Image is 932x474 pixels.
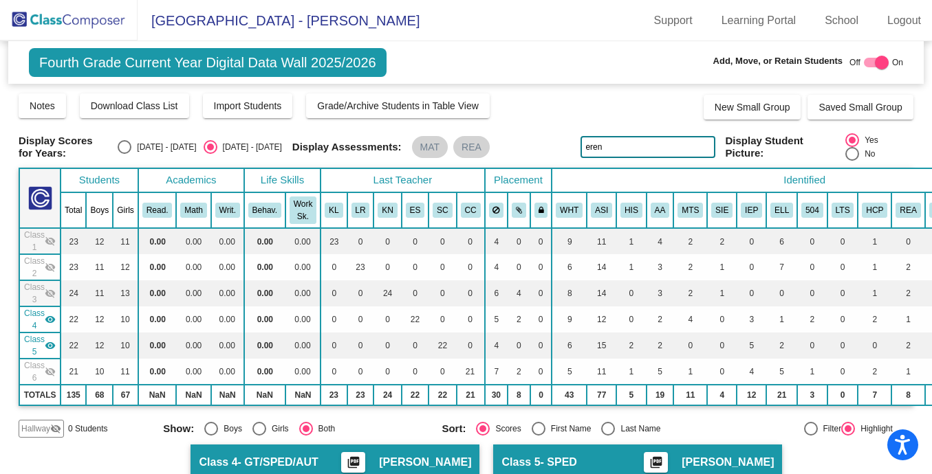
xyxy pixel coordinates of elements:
button: Math [180,203,206,218]
td: 11 [86,254,113,280]
th: Lindsey Roivas [347,192,374,228]
th: Keep with teacher [530,192,552,228]
td: 0.00 [138,280,177,306]
div: [DATE] - [DATE] [131,141,196,153]
span: Grade/Archive Students in Table View [317,100,479,111]
th: MTSS Module [673,192,707,228]
span: Import Students [214,100,282,111]
th: Emily Schechter [402,192,429,228]
td: 23 [347,385,374,405]
th: Section 504 [797,192,827,228]
td: 0 [373,332,401,359]
span: Class 6 [24,359,45,384]
td: 0 [827,359,858,385]
td: 1 [858,280,891,306]
td: 4 [647,228,674,254]
th: Hispanic [616,192,647,228]
td: 1 [616,228,647,254]
td: 7 [485,359,508,385]
a: School [814,10,869,32]
td: 68 [86,385,113,405]
td: 0 [457,332,485,359]
button: 504 [801,203,823,218]
td: 0.00 [244,359,285,385]
button: Notes [19,93,66,118]
td: 14 [587,254,616,280]
mat-icon: visibility_off [45,366,56,377]
td: 0.00 [285,306,321,332]
td: 0 [530,280,552,306]
td: 0.00 [285,359,321,385]
th: Individualized Education Plan [737,192,766,228]
th: Kelly Novotny [373,192,401,228]
th: African American [647,192,674,228]
td: 0.00 [285,254,321,280]
td: 22 [429,385,456,405]
span: Notes [30,100,55,111]
td: 0.00 [211,332,244,359]
span: Saved Small Group [819,102,902,113]
td: 0 [797,254,827,280]
td: 0.00 [285,228,321,254]
td: 0 [797,332,827,359]
td: 0 [457,280,485,306]
td: 4 [737,359,766,385]
th: Stephanie Culver [429,192,456,228]
td: 0 [797,228,827,254]
span: New Small Group [715,102,790,113]
td: 1 [616,359,647,385]
td: NaN [176,385,210,405]
th: Health Care Plan [858,192,891,228]
td: 1 [891,359,924,385]
th: Total [61,192,86,228]
td: 0 [321,332,347,359]
th: White [552,192,587,228]
button: ASI [591,203,612,218]
td: 2 [797,306,827,332]
td: 22 [402,306,429,332]
td: 2 [647,332,674,359]
td: 0.00 [176,306,210,332]
td: 6 [552,254,587,280]
button: Behav. [248,203,281,218]
button: MTS [678,203,703,218]
td: 0.00 [211,280,244,306]
td: 0 [530,228,552,254]
td: 2 [858,306,891,332]
td: 0 [402,359,429,385]
td: 0.00 [244,228,285,254]
td: 0.00 [244,306,285,332]
span: Display Student Picture: [726,135,843,159]
td: 1 [891,306,924,332]
td: Emily Schechter - GT/SPED/AUT [19,306,61,332]
td: 2 [766,332,797,359]
td: 5 [737,332,766,359]
span: Class 3 [24,281,45,306]
button: Print Students Details [341,452,365,473]
td: 0 [737,254,766,280]
button: CC [461,203,481,218]
td: 0.00 [176,254,210,280]
td: 0.00 [176,280,210,306]
span: Display Assessments: [292,141,402,153]
td: 22 [61,306,86,332]
td: 0 [457,306,485,332]
td: 0 [530,359,552,385]
td: 1 [797,359,827,385]
td: 0 [707,306,737,332]
td: 0 [373,254,401,280]
td: 0 [347,228,374,254]
td: NaN [138,385,177,405]
td: 24 [373,280,401,306]
button: HCP [862,203,887,218]
td: TOTALS [19,385,61,405]
td: 0 [347,306,374,332]
td: 0.00 [138,228,177,254]
td: 11 [113,359,138,385]
mat-radio-group: Select an option [845,133,913,161]
td: 12 [86,332,113,359]
td: 0.00 [138,332,177,359]
td: 0 [347,359,374,385]
td: 0.00 [176,332,210,359]
td: 11 [587,359,616,385]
